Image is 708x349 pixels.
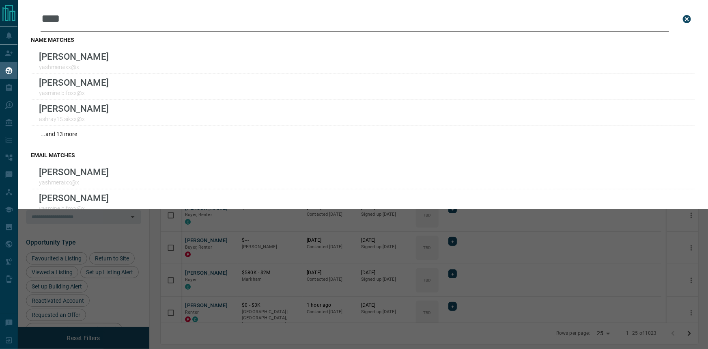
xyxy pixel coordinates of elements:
h3: name matches [31,37,695,43]
p: [PERSON_NAME] [39,77,109,88]
p: yashmeraixx@x [39,179,109,186]
p: yashmeraixx@x [39,64,109,70]
p: [PERSON_NAME] [39,103,109,114]
div: ...and 13 more [31,126,695,142]
p: ashray15.sikxx@x [39,116,109,122]
h3: email matches [31,152,695,158]
p: [PERSON_NAME] [39,51,109,62]
p: [PERSON_NAME] [39,167,109,177]
button: close search bar [679,11,695,27]
p: [PERSON_NAME] [39,193,109,203]
p: yasmine.bifoxx@x [39,205,109,212]
p: yasmine.bifoxx@x [39,90,109,96]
